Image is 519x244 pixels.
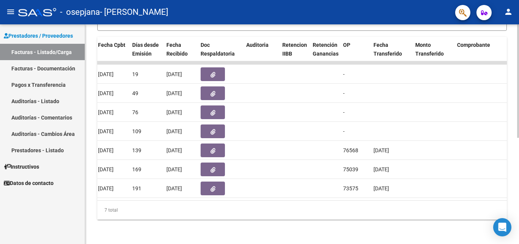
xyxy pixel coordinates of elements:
span: 76 [132,109,138,115]
span: 19 [132,71,138,77]
span: Fecha Recibido [166,42,188,57]
datatable-header-cell: Fecha Recibido [163,37,198,70]
span: 49 [132,90,138,96]
span: - [343,90,345,96]
datatable-header-cell: Retencion IIBB [279,37,310,70]
span: [DATE] [166,147,182,153]
mat-icon: menu [6,7,15,16]
span: - [343,109,345,115]
span: [DATE] [166,166,182,172]
datatable-header-cell: Monto Transferido [412,37,454,70]
span: - [343,71,345,77]
span: [DATE] [166,185,182,191]
span: - [PERSON_NAME] [100,4,168,21]
span: [DATE] [98,147,114,153]
span: Comprobante [457,42,490,48]
datatable-header-cell: Fecha Cpbt [95,37,129,70]
span: Instructivos [4,163,39,171]
datatable-header-cell: Doc Respaldatoria [198,37,243,70]
span: 191 [132,185,141,191]
span: 75039 [343,166,358,172]
span: - osepjana [60,4,100,21]
span: [DATE] [166,128,182,134]
span: Auditoria [246,42,269,48]
span: [DATE] [98,185,114,191]
datatable-header-cell: Auditoria [243,37,279,70]
div: 7 total [97,201,507,220]
span: [DATE] [166,71,182,77]
span: [DATE] [373,166,389,172]
span: 76568 [343,147,358,153]
span: [DATE] [373,147,389,153]
span: 169 [132,166,141,172]
span: OP [343,42,350,48]
span: Prestadores / Proveedores [4,32,73,40]
span: Doc Respaldatoria [201,42,235,57]
span: - [343,128,345,134]
span: [DATE] [373,185,389,191]
span: Retencion IIBB [282,42,307,57]
datatable-header-cell: OP [340,37,370,70]
span: [DATE] [98,90,114,96]
span: [DATE] [98,166,114,172]
span: Días desde Emisión [132,42,159,57]
datatable-header-cell: Retención Ganancias [310,37,340,70]
datatable-header-cell: Días desde Emisión [129,37,163,70]
span: Retención Ganancias [313,42,339,57]
span: Fecha Cpbt [98,42,125,48]
span: [DATE] [166,109,182,115]
div: Open Intercom Messenger [493,218,511,236]
span: 139 [132,147,141,153]
datatable-header-cell: Fecha Transferido [370,37,412,70]
span: Fecha Transferido [373,42,402,57]
mat-icon: person [504,7,513,16]
span: [DATE] [98,109,114,115]
span: [DATE] [98,71,114,77]
span: Monto Transferido [415,42,444,57]
span: 109 [132,128,141,134]
span: [DATE] [166,90,182,96]
span: 73575 [343,185,358,191]
span: Datos de contacto [4,179,54,187]
span: [DATE] [98,128,114,134]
